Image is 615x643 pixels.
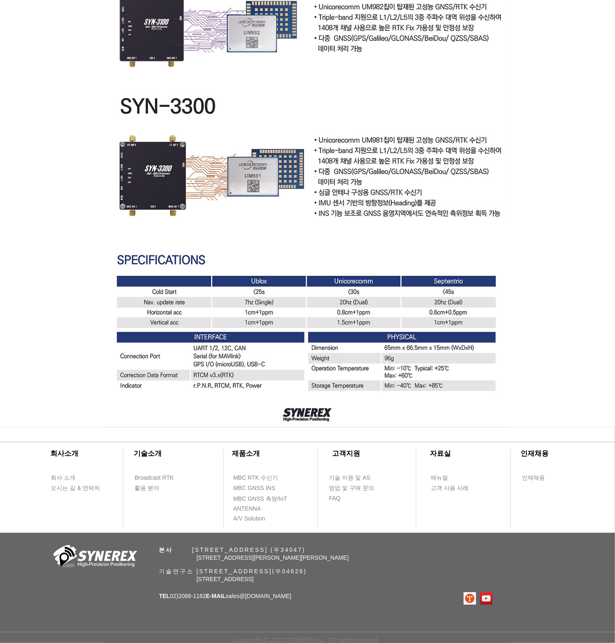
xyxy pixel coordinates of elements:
img: 회사_로고-removebg-preview.png [49,544,139,571]
img: 유튜브 사회 아이콘 [480,592,492,605]
span: 활용 분야 [135,484,160,492]
span: ​자료실 [430,450,451,457]
a: MBC GNSS INS [233,483,285,493]
span: 인재채용 [522,474,545,482]
a: 고객 사용 사례 [431,483,478,493]
span: Broadcast RTK [135,474,174,482]
span: ANTENNA [233,505,261,513]
span: 본사 [159,546,173,553]
span: A/V Solution [233,515,265,523]
a: 활용 분야 [134,483,182,493]
span: 회사 소개 [51,474,76,482]
span: ​회사소개 [50,450,78,457]
a: 매뉴얼 [431,473,478,483]
span: MBC GNSS 측량/IoT [233,495,287,503]
a: 회사 소개 [51,473,98,483]
a: 영업 및 구매 문의 [329,483,376,493]
span: [STREET_ADDRESS] [197,576,254,582]
span: 02)2088-1182 sales [159,593,292,599]
span: E-MAIL [206,593,226,599]
span: 고객 사용 사례 [431,484,469,492]
span: 영업 및 구매 문의 [329,484,375,492]
span: 기술연구소 [STREET_ADDRESS](우04626) [159,568,307,575]
a: Broadcast RTK [134,473,182,483]
a: 기술 지원 및 AS [329,473,391,483]
a: @[DOMAIN_NAME] [239,593,291,599]
span: Copyright © 2022 SYNEREX Inc. All rights reserved [234,636,378,643]
ul: SNS 모음 [464,592,492,605]
iframe: Wix Chat [520,608,615,643]
span: MBC RTK 수신기 [233,474,278,482]
span: TEL [159,593,170,599]
a: A/V Solution [233,513,280,524]
a: ANTENNA [233,504,280,514]
a: MBC GNSS 측량/IoT [233,494,305,504]
span: 오시는 길 & 연락처 [51,484,100,492]
span: 매뉴얼 [431,474,448,482]
a: MBC RTK 수신기 [233,473,295,483]
span: ​ [STREET_ADDRESS] (우34047) [159,546,306,553]
a: 인재채용 [522,473,561,483]
span: 기술 지원 및 AS [329,474,370,482]
span: ​인재채용 [521,450,549,457]
span: ​기술소개 [134,450,162,457]
span: ​고객지원 [332,450,360,457]
span: MBC GNSS INS [233,484,276,492]
span: FAQ [329,495,341,503]
span: [STREET_ADDRESS][PERSON_NAME][PERSON_NAME] [197,554,349,561]
a: 오시는 길 & 연락처 [51,483,106,493]
a: FAQ [329,493,376,504]
span: ​제품소개 [232,450,260,457]
img: 티스토리로고 [464,592,476,605]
